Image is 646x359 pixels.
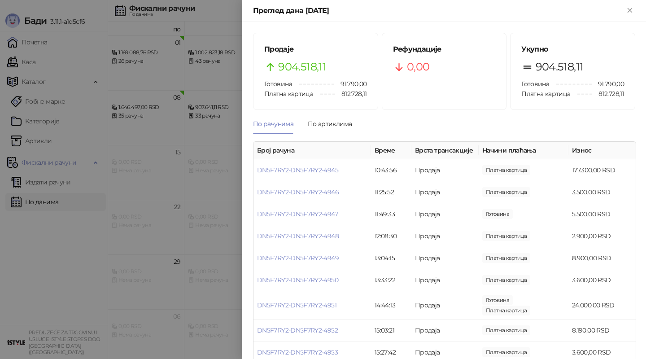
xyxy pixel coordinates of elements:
span: Платна картица [264,90,313,98]
span: 2.900,00 [482,231,530,241]
span: 6.000,00 [482,295,513,305]
span: 8.900,00 [482,253,530,263]
span: 91.790,00 [334,79,367,89]
td: 11:49:33 [371,203,411,225]
th: Врста трансакције [411,142,479,159]
td: 10:43:56 [371,159,411,181]
td: Продаја [411,291,479,320]
td: 11:25:52 [371,181,411,203]
span: 3.500,00 [482,187,530,197]
a: DN5F7RY2-DN5F7RY2-4945 [257,166,338,174]
td: 13:33:22 [371,269,411,291]
span: Готовина [264,80,292,88]
span: 177.300,00 [482,165,530,175]
a: DN5F7RY2-DN5F7RY2-4950 [257,276,338,284]
a: DN5F7RY2-DN5F7RY2-4946 [257,188,339,196]
span: Готовина [521,80,549,88]
div: По рачунима [253,119,293,129]
td: 177.300,00 RSD [568,159,636,181]
span: 904.518,11 [536,58,584,75]
td: Продаја [411,181,479,203]
div: Преглед дана [DATE] [253,5,624,16]
td: 8.190,00 RSD [568,320,636,341]
h5: Продаје [264,44,367,55]
a: DN5F7RY2-DN5F7RY2-4951 [257,301,336,309]
span: 0,00 [407,58,429,75]
span: 812.728,11 [335,89,367,99]
span: Платна картица [521,90,570,98]
span: 812.728,11 [592,89,624,99]
a: DN5F7RY2-DN5F7RY2-4952 [257,326,338,334]
td: 15:03:21 [371,320,411,341]
span: 91.790,00 [592,79,624,89]
td: 5.500,00 RSD [568,203,636,225]
button: Close [624,5,635,16]
span: 904.518,11 [278,58,326,75]
td: 14:44:13 [371,291,411,320]
span: 3.600,00 [482,275,530,285]
div: По артиклима [308,119,352,129]
h5: Укупно [521,44,624,55]
td: Продаја [411,225,479,247]
a: DN5F7RY2-DN5F7RY2-4948 [257,232,339,240]
span: 18.000,00 [482,306,530,315]
td: 2.900,00 RSD [568,225,636,247]
td: Продаја [411,320,479,341]
td: 24.000,00 RSD [568,291,636,320]
h5: Рефундације [393,44,496,55]
td: Продаја [411,203,479,225]
a: DN5F7RY2-DN5F7RY2-4949 [257,254,339,262]
th: Време [371,142,411,159]
td: 12:08:30 [371,225,411,247]
a: DN5F7RY2-DN5F7RY2-4947 [257,210,338,218]
td: Продаја [411,247,479,269]
td: 3.600,00 RSD [568,269,636,291]
td: Продаја [411,159,479,181]
td: 13:04:15 [371,247,411,269]
td: 8.900,00 RSD [568,247,636,269]
th: Број рачуна [253,142,371,159]
td: 3.500,00 RSD [568,181,636,203]
a: DN5F7RY2-DN5F7RY2-4953 [257,348,338,356]
th: Износ [568,142,636,159]
span: 5.500,00 [482,209,513,219]
span: 3.600,00 [482,347,530,357]
td: Продаја [411,269,479,291]
span: 8.190,00 [482,325,530,335]
th: Начини плаћања [479,142,568,159]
